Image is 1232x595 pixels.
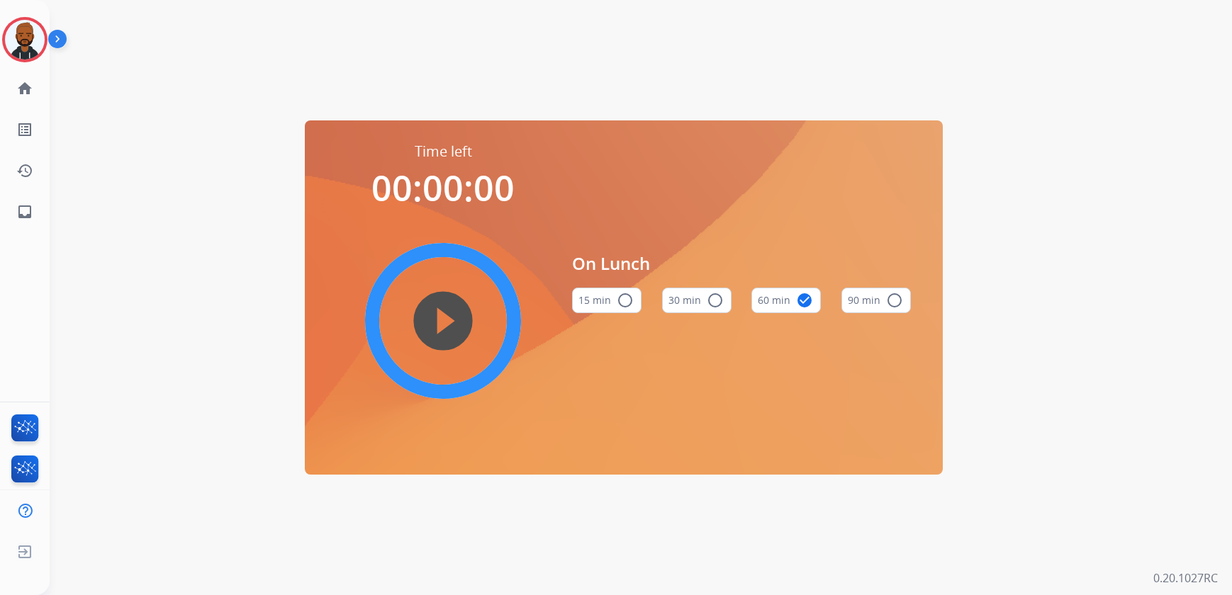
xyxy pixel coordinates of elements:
[435,312,452,329] mat-icon: play_circle_filled
[572,288,642,313] button: 15 min
[5,20,45,59] img: avatar
[751,288,821,313] button: 60 min
[662,288,732,313] button: 30 min
[16,162,33,179] mat-icon: history
[886,292,903,309] mat-icon: radio_button_unchecked
[371,164,515,212] span: 00:00:00
[16,121,33,138] mat-icon: list_alt
[617,292,634,309] mat-icon: radio_button_unchecked
[16,80,33,97] mat-icon: home
[707,292,724,309] mat-icon: radio_button_unchecked
[796,292,813,309] mat-icon: check_circle
[16,203,33,220] mat-icon: inbox
[572,251,911,276] span: On Lunch
[415,142,472,161] span: Time left
[841,288,911,313] button: 90 min
[1153,569,1218,586] p: 0.20.1027RC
